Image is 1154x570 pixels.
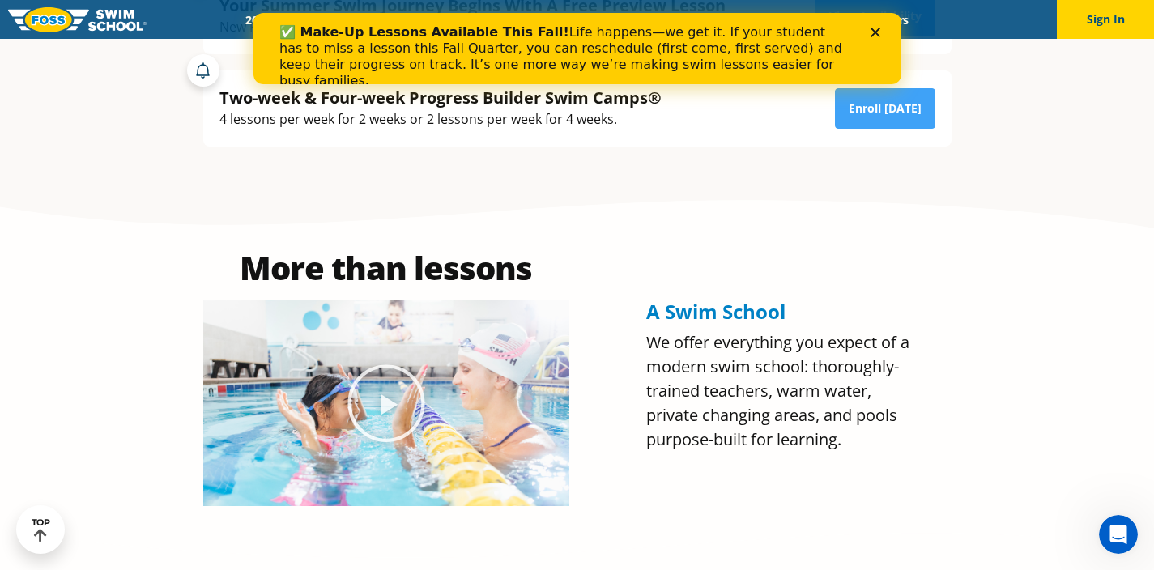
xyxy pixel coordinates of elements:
[219,87,662,108] div: Two-week & Four-week Progress Builder Swim Camps®
[203,300,569,506] img: Olympian Regan Smith, FOSS
[232,12,333,28] a: 2025 Calendar
[401,12,543,28] a: Swim Path® Program
[543,12,633,28] a: About FOSS
[26,11,596,76] div: Life happens—we get it. If your student has to miss a lesson this Fall Quarter, you can reschedul...
[646,331,909,450] span: We offer everything you expect of a modern swim school: thoroughly-trained teachers, warm water, ...
[646,298,786,325] span: A Swim School
[203,252,569,284] h2: More than lessons
[633,12,805,28] a: Swim Like [PERSON_NAME]
[8,7,147,32] img: FOSS Swim School Logo
[617,15,633,24] div: Close
[333,12,401,28] a: Schools
[32,517,50,542] div: TOP
[1099,515,1138,554] iframe: Intercom live chat
[804,12,855,28] a: Blog
[855,12,922,28] a: Careers
[346,363,427,444] div: Play Video about Olympian Regan Smith, FOSS
[26,11,316,27] b: ✅ Make-Up Lessons Available This Fall!
[253,13,901,84] iframe: Intercom live chat banner
[835,88,935,129] a: Enroll [DATE]
[219,108,662,130] div: 4 lessons per week for 2 weeks or 2 lessons per week for 4 weeks.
